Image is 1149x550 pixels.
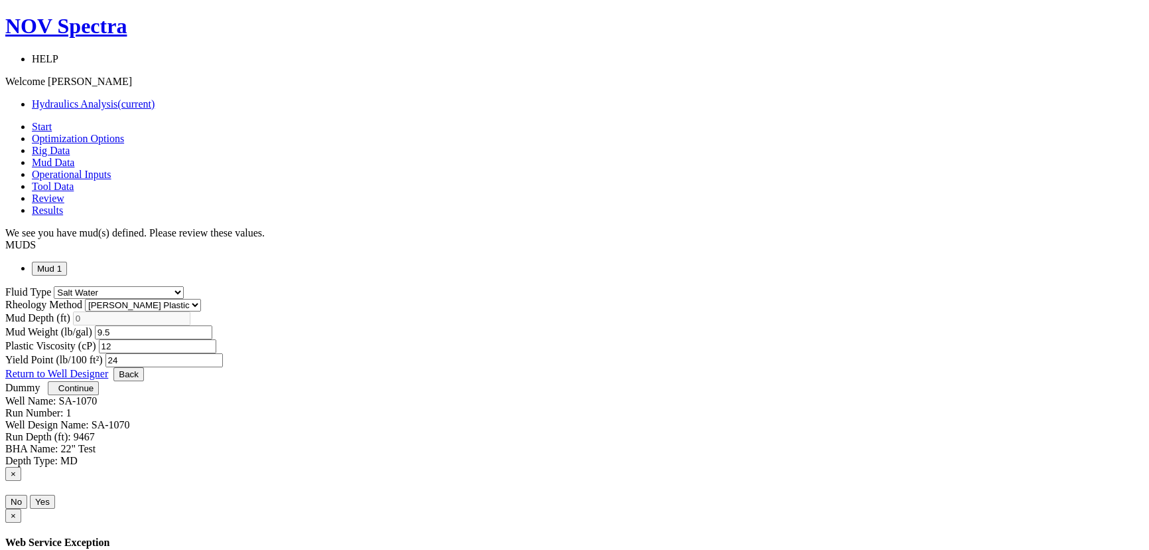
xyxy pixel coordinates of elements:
label: Mud Depth (ft) [5,312,70,323]
a: Results [32,205,63,216]
label: Mud Weight (lb/gal) [5,326,92,337]
a: Mud Data [32,157,74,168]
button: Yes [30,495,55,509]
button: Back [113,367,144,381]
label: Plastic Viscosity (cP) [5,340,96,351]
label: SA-1070 [92,419,130,430]
label: Run Depth (ft): [5,431,71,442]
span: [PERSON_NAME] [48,76,132,87]
label: Fluid Type [5,286,51,298]
span: × [11,511,16,521]
a: Hydraulics Analysis(current) [32,98,155,110]
span: HELP [32,53,58,64]
label: 22" Test [61,443,96,454]
label: SA-1070 [58,395,97,407]
a: Tool Data [32,181,74,192]
button: Close [5,509,21,523]
a: Optimization Options [32,133,124,144]
button: Mud 1 [32,262,67,276]
label: Depth Type: [5,455,58,466]
button: Continue [48,381,99,395]
a: NOV Spectra [5,14,1144,39]
a: Dummy [5,382,40,393]
label: Yield Point (lb/100 ft²) [5,354,103,365]
button: No [5,495,27,509]
a: Rig Data [32,145,70,156]
label: Rheology Method [5,299,82,310]
label: 9467 [74,431,95,442]
span: (current) [117,98,155,110]
h4: Web Service Exception [5,537,1144,549]
span: MUDS [5,239,36,250]
span: Continue [58,383,94,393]
label: MD [60,455,78,466]
span: Welcome [5,76,45,87]
a: Start [32,121,52,132]
button: Close [5,467,21,481]
a: Return to Well Designer [5,368,108,379]
span: We see you have mud(s) defined. Please review these values. [5,227,265,238]
a: Review [32,193,64,204]
a: Operational Inputs [32,169,111,180]
label: BHA Name: [5,443,58,454]
label: Run Number: [5,407,64,418]
label: Well Name: [5,395,56,407]
label: Well Design Name: [5,419,89,430]
span: × [11,469,16,479]
label: 1 [66,407,72,418]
